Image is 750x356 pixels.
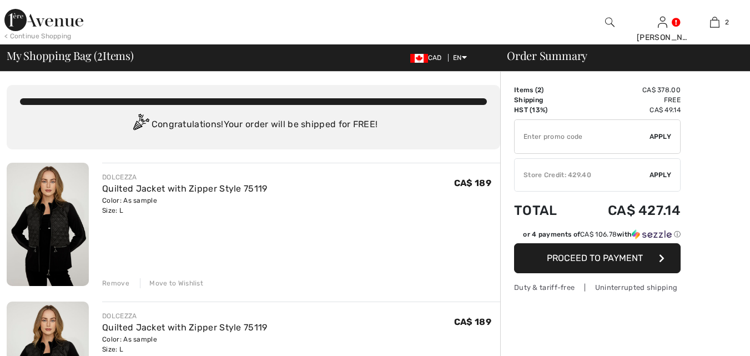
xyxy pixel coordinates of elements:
[658,17,667,27] a: Sign In
[547,253,643,263] span: Proceed to Payment
[514,192,576,229] td: Total
[514,243,681,273] button: Proceed to Payment
[658,16,667,29] img: My Info
[580,230,617,238] span: CA$ 106.78
[494,50,743,61] div: Order Summary
[514,282,681,293] div: Duty & tariff-free | Uninterrupted shipping
[514,105,576,115] td: HST (13%)
[102,334,267,354] div: Color: As sample Size: L
[576,192,681,229] td: CA$ 427.14
[410,54,428,63] img: Canadian Dollar
[632,229,672,239] img: Sezzle
[20,114,487,136] div: Congratulations! Your order will be shipped for FREE!
[102,195,267,215] div: Color: As sample Size: L
[454,178,491,188] span: CA$ 189
[650,170,672,180] span: Apply
[7,163,89,286] img: Quilted Jacket with Zipper Style 75119
[4,31,72,41] div: < Continue Shopping
[102,311,267,321] div: DOLCEZZA
[515,120,650,153] input: Promo code
[129,114,152,136] img: Congratulation2.svg
[537,86,541,94] span: 2
[102,172,267,182] div: DOLCEZZA
[454,317,491,327] span: CA$ 189
[140,278,203,288] div: Move to Wishlist
[4,9,83,31] img: 1ère Avenue
[514,85,576,95] td: Items ( )
[102,183,267,194] a: Quilted Jacket with Zipper Style 75119
[7,50,134,61] span: My Shopping Bag ( Items)
[453,54,467,62] span: EN
[515,170,650,180] div: Store Credit: 429.40
[725,17,729,27] span: 2
[679,323,739,350] iframe: Opens a widget where you can chat to one of our agents
[576,105,681,115] td: CA$ 49.14
[605,16,615,29] img: search the website
[102,278,129,288] div: Remove
[576,85,681,95] td: CA$ 378.00
[514,95,576,105] td: Shipping
[576,95,681,105] td: Free
[514,229,681,243] div: or 4 payments ofCA$ 106.78withSezzle Click to learn more about Sezzle
[689,16,741,29] a: 2
[523,229,681,239] div: or 4 payments of with
[410,54,446,62] span: CAD
[102,322,267,333] a: Quilted Jacket with Zipper Style 75119
[637,32,688,43] div: [PERSON_NAME]
[650,132,672,142] span: Apply
[97,47,103,62] span: 2
[710,16,719,29] img: My Bag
